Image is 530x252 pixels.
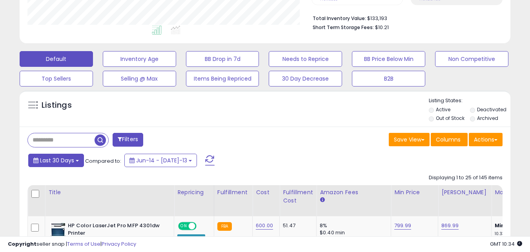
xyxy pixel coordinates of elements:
[313,13,497,22] li: $133,193
[389,133,430,146] button: Save View
[85,157,121,165] span: Compared to:
[48,188,171,197] div: Title
[8,241,136,248] div: seller snap | |
[68,222,163,239] b: HP Color LaserJet Pro MFP 4301dw Printer
[441,188,488,197] div: [PERSON_NAME]
[217,188,249,197] div: Fulfillment
[431,133,468,146] button: Columns
[102,240,136,248] a: Privacy Policy
[283,222,310,229] div: 51.47
[320,188,388,197] div: Amazon Fees
[42,100,72,111] h5: Listings
[269,71,342,86] button: 30 Day Decrease
[256,188,276,197] div: Cost
[67,240,100,248] a: Terms of Use
[20,51,93,67] button: Default
[186,51,259,67] button: BB Drop in 7d
[495,222,506,229] b: Min:
[477,106,506,113] label: Deactivated
[352,71,425,86] button: B2B
[283,188,313,205] div: Fulfillment Cost
[436,136,461,143] span: Columns
[477,115,498,121] label: Archived
[429,174,503,182] div: Displaying 1 to 25 of 145 items
[136,156,187,164] span: Jun-14 - [DATE]-13
[177,188,211,197] div: Repricing
[394,188,435,197] div: Min Price
[429,97,510,105] p: Listing States:
[436,106,450,113] label: Active
[320,197,324,204] small: Amazon Fees.
[269,51,342,67] button: Needs to Reprice
[103,71,176,86] button: Selling @ Max
[50,222,66,236] img: 31ppYylfxCL._SL40_.jpg
[179,223,189,230] span: ON
[103,51,176,67] button: Inventory Age
[375,24,389,31] span: $10.21
[195,223,208,230] span: OFF
[8,240,36,248] strong: Copyright
[320,222,385,229] div: 8%
[352,51,425,67] button: BB Price Below Min
[20,71,93,86] button: Top Sellers
[313,15,366,22] b: Total Inventory Value:
[441,222,459,230] a: 869.99
[113,133,143,147] button: Filters
[469,133,503,146] button: Actions
[28,154,84,167] button: Last 30 Days
[186,71,259,86] button: Items Being Repriced
[256,222,273,230] a: 600.00
[436,115,464,121] label: Out of Stock
[313,24,374,31] b: Short Term Storage Fees:
[217,222,232,231] small: FBA
[394,222,411,230] a: 799.99
[124,154,197,167] button: Jun-14 - [DATE]-13
[490,240,522,248] span: 2025-08-13 10:34 GMT
[40,156,74,164] span: Last 30 Days
[435,51,508,67] button: Non Competitive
